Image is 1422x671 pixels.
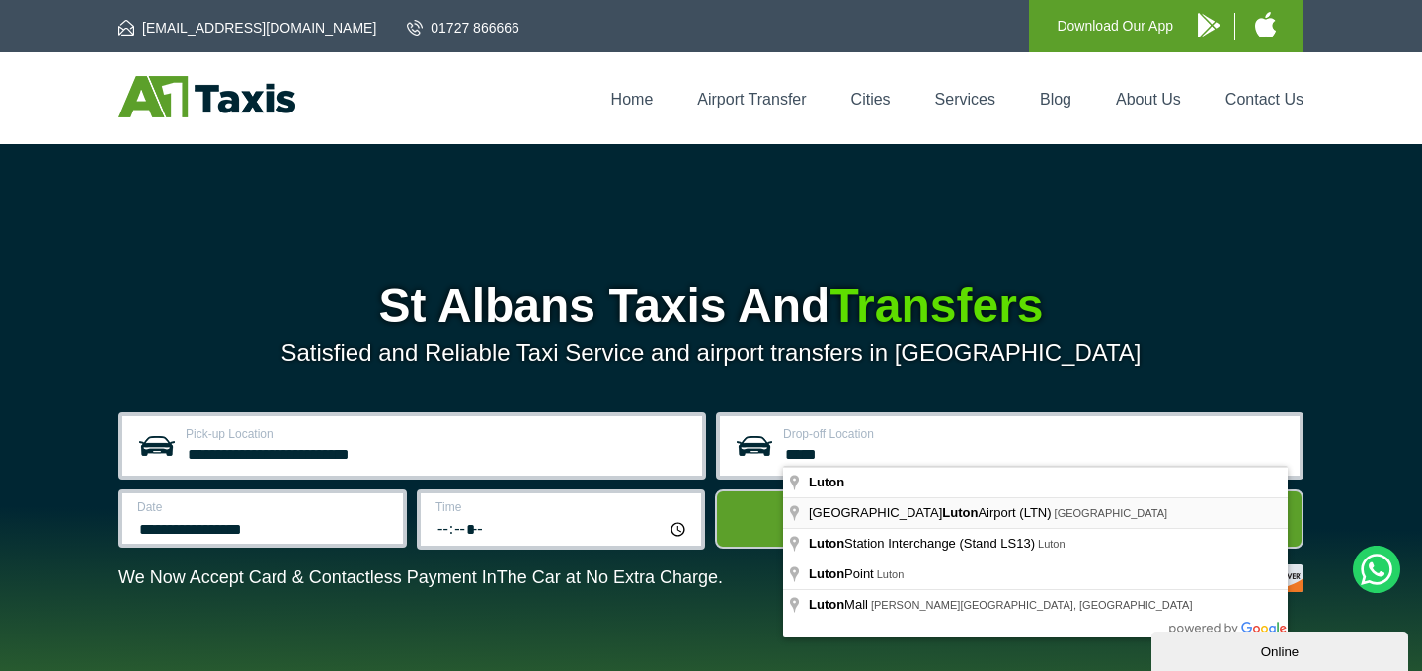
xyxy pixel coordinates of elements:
[407,18,519,37] a: 01727 866666
[829,279,1043,332] span: Transfers
[1040,91,1071,108] a: Blog
[715,489,1303,549] button: Get Quote
[877,568,905,580] span: Luton
[186,428,690,440] label: Pick-up Location
[809,505,1055,520] span: [GEOGRAPHIC_DATA] Airport (LTN)
[1055,507,1168,519] span: [GEOGRAPHIC_DATA]
[497,567,723,587] span: The Car at No Extra Charge.
[871,599,1193,611] span: [PERSON_NAME][GEOGRAPHIC_DATA], [GEOGRAPHIC_DATA]
[809,566,877,581] span: Point
[1198,13,1220,37] img: A1 Taxis Android App
[1255,12,1276,37] img: A1 Taxis iPhone App
[942,505,978,520] span: Luton
[118,339,1303,367] p: Satisfied and Reliable Taxi Service and airport transfers in [GEOGRAPHIC_DATA]
[783,428,1288,440] label: Drop-off Location
[809,597,844,612] span: Luton
[118,76,295,117] img: A1 Taxis St Albans LTD
[809,536,1038,551] span: Station Interchange (Stand LS13)
[1225,91,1303,108] a: Contact Us
[118,18,376,37] a: [EMAIL_ADDRESS][DOMAIN_NAME]
[809,475,844,489] span: Luton
[935,91,995,108] a: Services
[1038,538,1066,550] span: Luton
[1151,628,1412,671] iframe: chat widget
[697,91,806,108] a: Airport Transfer
[118,567,723,588] p: We Now Accept Card & Contactless Payment In
[809,597,871,612] span: Mall
[1116,91,1181,108] a: About Us
[809,566,844,581] span: Luton
[137,501,391,513] label: Date
[611,91,654,108] a: Home
[435,501,689,513] label: Time
[1057,14,1173,38] p: Download Our App
[118,282,1303,330] h1: St Albans Taxis And
[809,536,844,551] span: Luton
[851,91,891,108] a: Cities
